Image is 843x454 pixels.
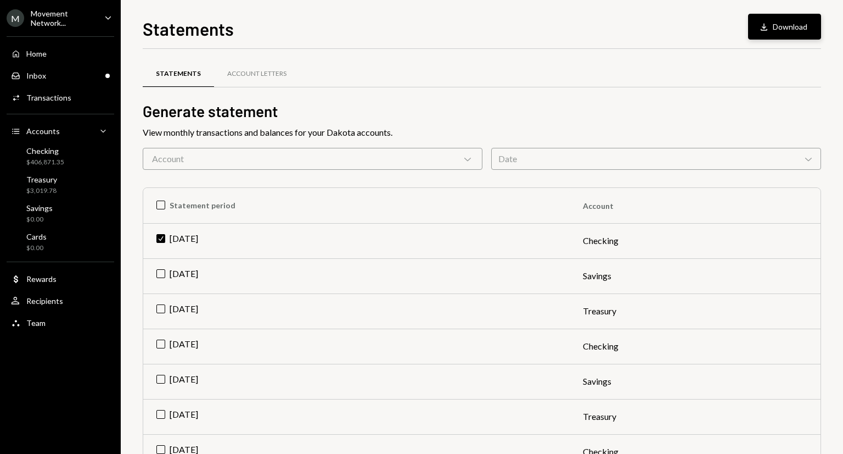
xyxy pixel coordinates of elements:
[491,148,821,170] div: Date
[26,318,46,328] div: Team
[7,121,114,141] a: Accounts
[7,87,114,107] a: Transactions
[7,200,114,226] a: Savings$0.00
[7,313,114,333] a: Team
[143,60,214,88] a: Statements
[7,9,24,27] div: M
[7,65,114,85] a: Inbox
[570,258,820,294] td: Savings
[570,294,820,329] td: Treasury
[26,296,63,306] div: Recipients
[7,43,114,63] a: Home
[26,215,53,224] div: $0.00
[570,399,820,434] td: Treasury
[143,148,482,170] div: Account
[227,69,286,79] div: Account Letters
[7,269,114,289] a: Rewards
[143,126,821,139] div: View monthly transactions and balances for your Dakota accounts.
[26,232,47,241] div: Cards
[570,188,820,223] th: Account
[570,364,820,399] td: Savings
[26,93,71,102] div: Transactions
[26,158,64,167] div: $406,871.35
[156,69,201,79] div: Statements
[26,203,53,213] div: Savings
[143,18,234,40] h1: Statements
[26,175,57,184] div: Treasury
[748,14,821,40] button: Download
[7,291,114,311] a: Recipients
[26,49,47,58] div: Home
[143,101,821,122] h2: Generate statement
[26,126,60,136] div: Accounts
[7,171,114,198] a: Treasury$3,019.78
[26,71,46,80] div: Inbox
[31,9,95,27] div: Movement Network...
[7,229,114,255] a: Cards$0.00
[26,146,64,156] div: Checking
[570,223,820,258] td: Checking
[26,186,57,196] div: $3,019.78
[26,243,47,253] div: $0.00
[7,143,114,169] a: Checking$406,871.35
[26,274,57,284] div: Rewards
[214,60,300,88] a: Account Letters
[570,329,820,364] td: Checking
